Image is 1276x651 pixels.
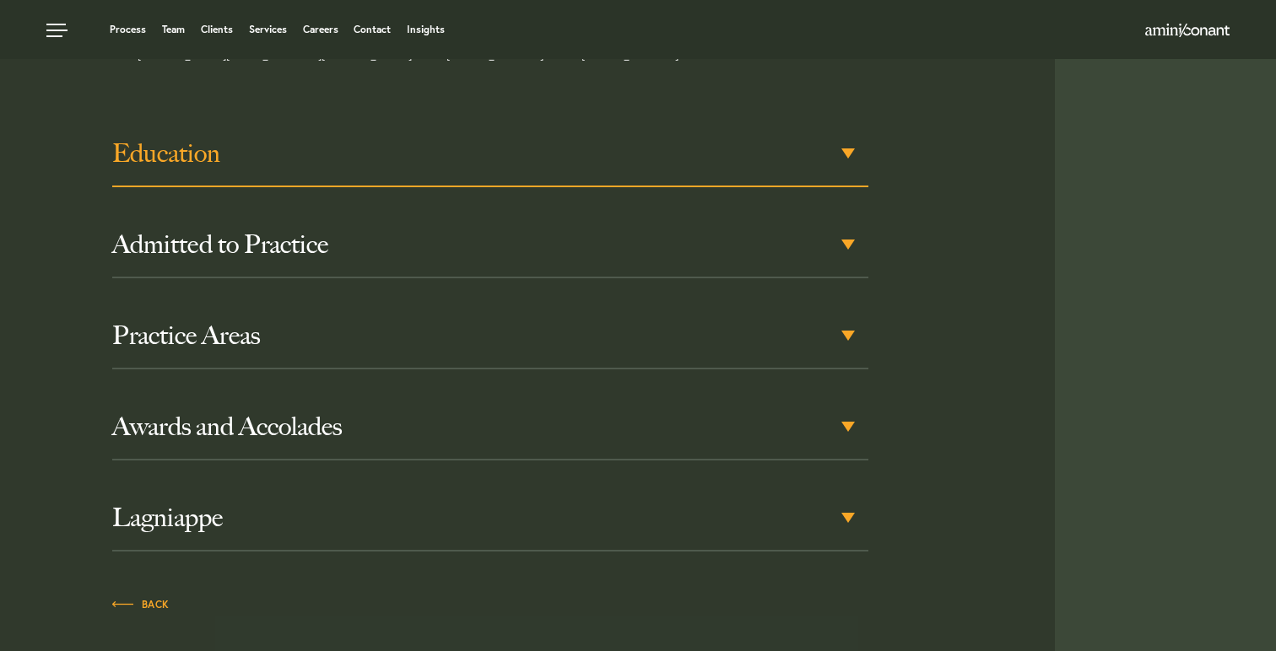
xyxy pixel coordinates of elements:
[303,24,338,35] a: Careers
[112,320,868,351] h3: Practice Areas
[112,138,868,169] h3: Education
[112,600,170,610] span: Back
[112,412,868,442] h3: Awards and Accolades
[1145,24,1230,38] a: Home
[354,24,391,35] a: Contact
[407,24,445,35] a: Insights
[112,594,170,612] a: Back
[112,229,868,260] h3: Admitted to Practice
[112,503,868,533] h3: Lagniappe
[110,24,146,35] a: Process
[249,24,287,35] a: Services
[1145,24,1230,37] img: Amini & Conant
[162,24,185,35] a: Team
[201,24,233,35] a: Clients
